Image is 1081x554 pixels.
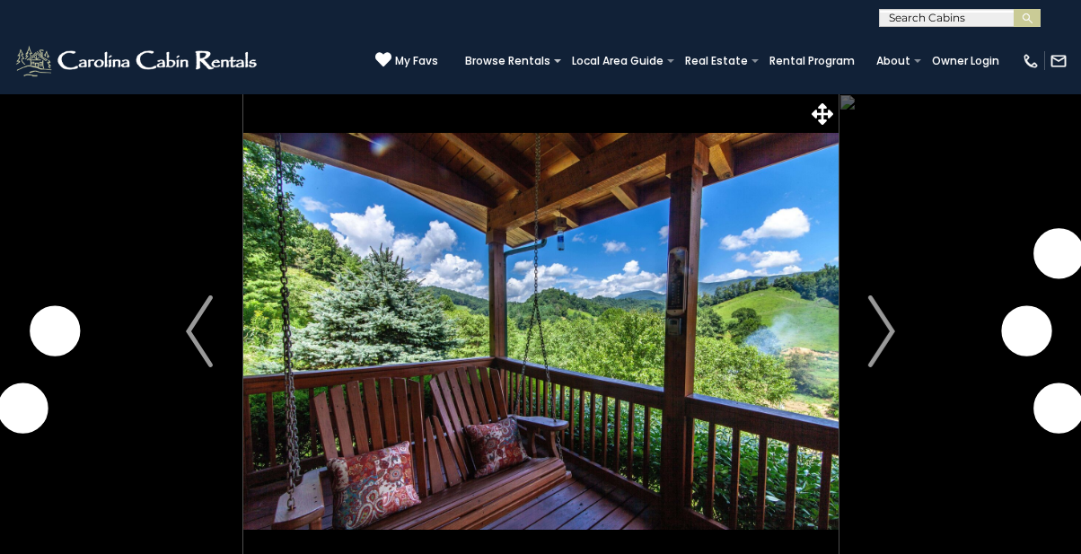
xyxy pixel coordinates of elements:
[395,53,438,69] span: My Favs
[676,48,757,74] a: Real Estate
[13,43,262,79] img: White-1-2.png
[186,295,213,367] img: arrow
[868,295,895,367] img: arrow
[456,48,559,74] a: Browse Rentals
[375,51,438,70] a: My Favs
[1050,52,1068,70] img: mail-regular-white.png
[563,48,672,74] a: Local Area Guide
[923,48,1008,74] a: Owner Login
[760,48,864,74] a: Rental Program
[1022,52,1040,70] img: phone-regular-white.png
[867,48,919,74] a: About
